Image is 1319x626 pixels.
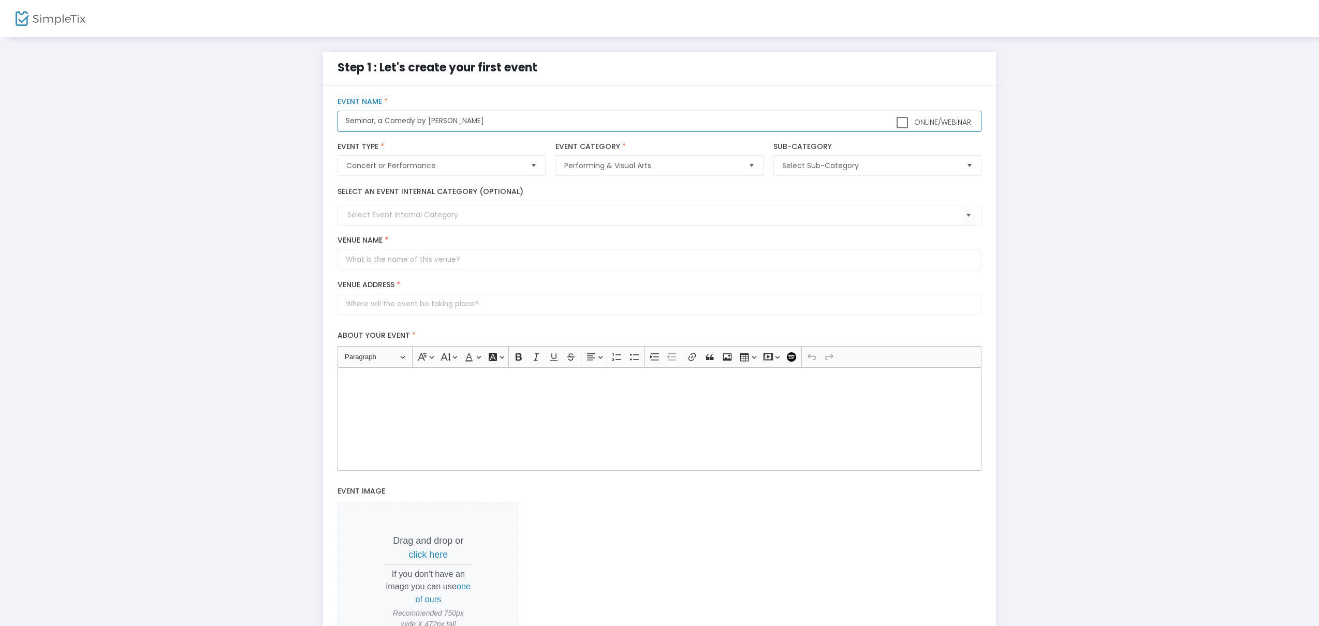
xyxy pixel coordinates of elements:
button: Paragraph [340,349,410,365]
p: If you don't have an image you can use [385,568,471,605]
label: Event Name [338,97,981,107]
span: Paragraph [345,351,399,363]
p: Drag and drop or [385,534,471,562]
span: Select Sub-Category [782,160,958,171]
label: Event Category [555,142,763,152]
label: Select an event internal category (optional) [338,186,523,197]
label: Venue Name [338,236,981,245]
button: Select [744,156,759,175]
label: Sub-Category [773,142,981,152]
button: Select [526,156,541,175]
div: Rich Text Editor, main [338,367,981,471]
input: Select Event Internal Category [347,210,961,220]
input: What would you like to call your Event? [338,111,981,132]
span: one of ours [416,582,471,603]
input: What is the name of this venue? [338,249,981,270]
button: Select [962,156,977,175]
span: Online/Webinar [912,117,971,127]
label: About your event [333,325,987,347]
span: Step 1 : Let's create your first event [338,59,537,76]
span: Performing & Visual Arts [564,160,740,171]
span: Event Image [338,486,385,496]
div: Editor toolbar [338,346,981,367]
label: Venue Address [338,280,981,290]
label: Event Type [338,142,545,152]
input: Where will the event be taking place? [338,294,981,315]
button: Select [961,205,976,226]
span: Concert or Performance [346,160,522,171]
span: click here [408,549,448,560]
